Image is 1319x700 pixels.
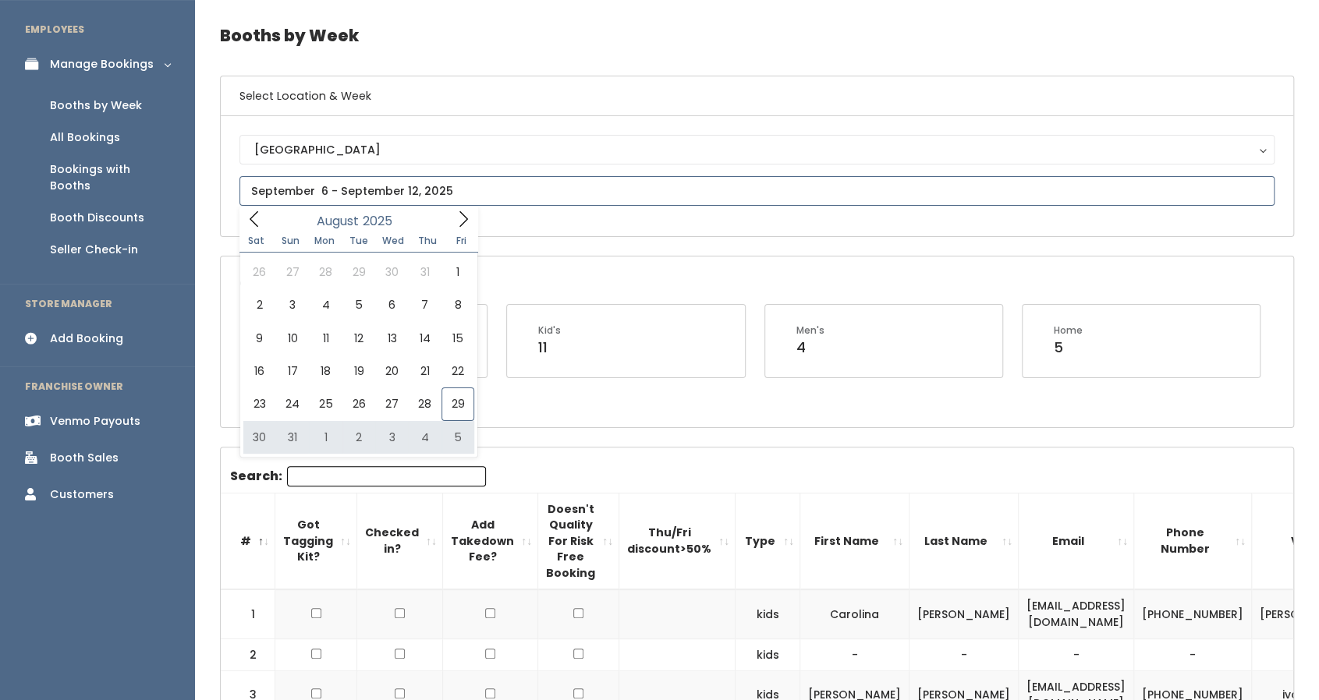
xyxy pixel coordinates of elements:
[50,413,140,430] div: Venmo Payouts
[736,589,800,638] td: kids
[342,355,375,387] span: August 19, 2025
[409,387,441,420] span: August 28, 2025
[342,256,375,288] span: July 29, 2025
[243,322,276,355] span: August 9, 2025
[221,76,1293,116] h6: Select Location & Week
[375,322,408,355] span: August 13, 2025
[357,493,443,589] th: Checked in?: activate to sort column ascending
[800,638,909,671] td: -
[317,215,359,228] span: August
[409,256,441,288] span: July 31, 2025
[445,236,479,246] span: Fri
[375,387,408,420] span: August 27, 2025
[909,493,1019,589] th: Last Name: activate to sort column ascending
[409,288,441,321] span: August 7, 2025
[230,466,486,486] label: Search:
[309,288,342,321] span: August 4, 2025
[239,176,1275,206] input: September 6 - September 12, 2025
[342,322,375,355] span: August 12, 2025
[1019,493,1134,589] th: Email: activate to sort column ascending
[50,242,138,258] div: Seller Check-in
[276,421,309,454] span: August 31, 2025
[538,323,561,338] div: Kid's
[254,141,1260,158] div: [GEOGRAPHIC_DATA]
[375,288,408,321] span: August 6, 2025
[375,421,408,454] span: September 3, 2025
[800,493,909,589] th: First Name: activate to sort column ascending
[50,97,142,114] div: Booths by Week
[309,387,342,420] span: August 25, 2025
[441,421,474,454] span: September 5, 2025
[243,355,276,387] span: August 16, 2025
[307,236,342,246] span: Mon
[50,56,154,72] div: Manage Bookings
[276,288,309,321] span: August 3, 2025
[50,450,119,466] div: Booth Sales
[1134,589,1252,638] td: [PHONE_NUMBER]
[273,236,307,246] span: Sun
[50,129,120,146] div: All Bookings
[342,288,375,321] span: August 5, 2025
[375,355,408,387] span: August 20, 2025
[441,288,474,321] span: August 8, 2025
[243,288,276,321] span: August 2, 2025
[239,236,274,246] span: Sat
[375,256,408,288] span: July 30, 2025
[275,493,357,589] th: Got Tagging Kit?: activate to sort column ascending
[50,486,114,503] div: Customers
[221,638,275,671] td: 2
[1134,638,1252,671] td: -
[410,236,445,246] span: Thu
[441,256,474,288] span: August 1, 2025
[359,211,406,231] input: Year
[796,338,824,358] div: 4
[538,338,561,358] div: 11
[239,135,1275,164] button: [GEOGRAPHIC_DATA]
[50,210,144,226] div: Booth Discounts
[243,421,276,454] span: August 30, 2025
[276,256,309,288] span: July 27, 2025
[243,256,276,288] span: July 26, 2025
[309,421,342,454] span: September 1, 2025
[220,14,1294,57] h4: Booths by Week
[909,638,1019,671] td: -
[342,387,375,420] span: August 26, 2025
[443,493,538,589] th: Add Takedown Fee?: activate to sort column ascending
[796,323,824,338] div: Men's
[1019,589,1134,638] td: [EMAIL_ADDRESS][DOMAIN_NAME]
[409,421,441,454] span: September 4, 2025
[409,355,441,387] span: August 21, 2025
[409,322,441,355] span: August 14, 2025
[221,589,275,638] td: 1
[221,493,275,589] th: #: activate to sort column descending
[309,256,342,288] span: July 28, 2025
[243,387,276,420] span: August 23, 2025
[1019,638,1134,671] td: -
[736,638,800,671] td: kids
[276,387,309,420] span: August 24, 2025
[50,161,170,194] div: Bookings with Booths
[376,236,410,246] span: Wed
[441,322,474,355] span: August 15, 2025
[1054,323,1083,338] div: Home
[441,387,474,420] span: August 29, 2025
[309,355,342,387] span: August 18, 2025
[441,355,474,387] span: August 22, 2025
[619,493,736,589] th: Thu/Fri discount&gt;50%: activate to sort column ascending
[342,421,375,454] span: September 2, 2025
[276,322,309,355] span: August 10, 2025
[538,493,619,589] th: Doesn't Quality For Risk Free Booking : activate to sort column ascending
[287,466,486,486] input: Search:
[736,493,800,589] th: Type: activate to sort column ascending
[1134,493,1252,589] th: Phone Number: activate to sort column ascending
[342,236,376,246] span: Tue
[309,322,342,355] span: August 11, 2025
[800,589,909,638] td: Carolina
[50,331,123,347] div: Add Booking
[276,355,309,387] span: August 17, 2025
[1054,338,1083,358] div: 5
[909,589,1019,638] td: [PERSON_NAME]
